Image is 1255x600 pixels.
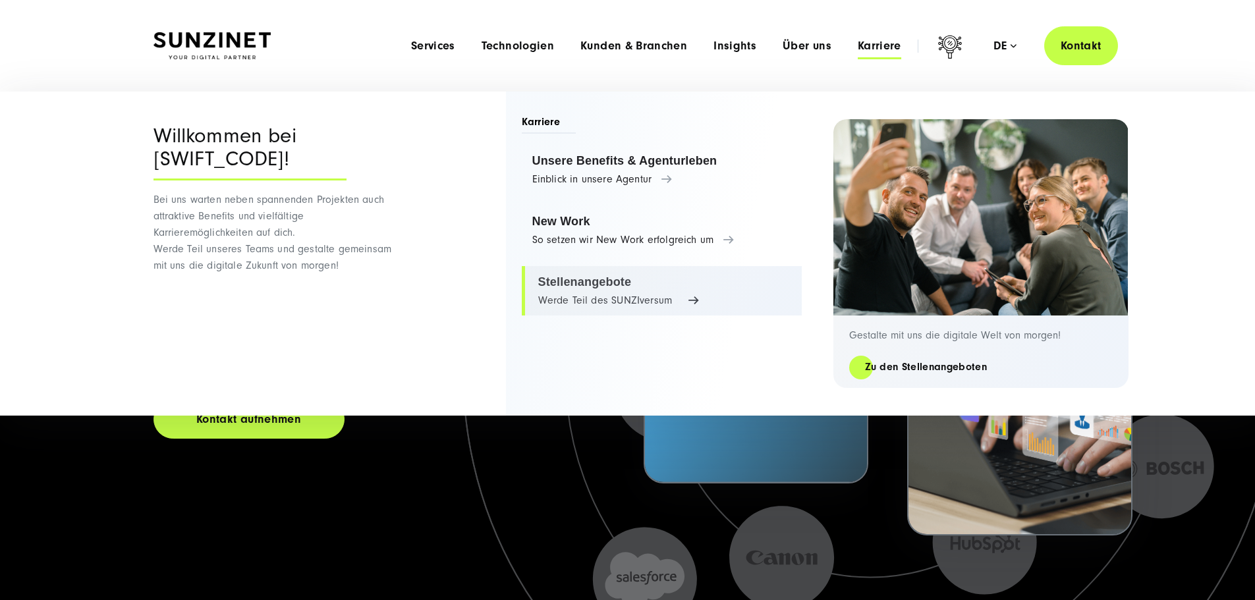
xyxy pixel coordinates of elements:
a: New Work So setzen wir New Work erfolgreich um [522,205,802,256]
a: Unsere Benefits & Agenturleben Einblick in unsere Agentur [522,145,802,195]
img: Digitalagentur und Internetagentur SUNZINET: 2 Frauen 3 Männer, die ein Selfie machen bei [833,119,1129,315]
a: Zu den Stellenangeboten [849,360,1003,375]
img: SUNZINET Full Service Digital Agentur [153,32,271,60]
p: Gestalte mit uns die digitale Welt von morgen! [849,329,1113,342]
p: Bei uns warten neben spannenden Projekten auch attraktive Benefits und vielfältige Karrieremöglic... [153,192,401,274]
a: Kontakt [1044,26,1118,65]
a: Stellenangebote Werde Teil des SUNZIversum [522,266,802,316]
a: Services [411,40,455,53]
div: de [993,40,1017,53]
a: Karriere [858,40,901,53]
a: Insights [713,40,756,53]
a: Kontakt aufnehmen [153,400,345,439]
a: Kunden & Branchen [580,40,687,53]
a: Technologien [482,40,554,53]
a: Über uns [783,40,831,53]
div: Willkommen bei [SWIFT_CODE]! [153,124,347,180]
span: Karriere [522,115,576,134]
